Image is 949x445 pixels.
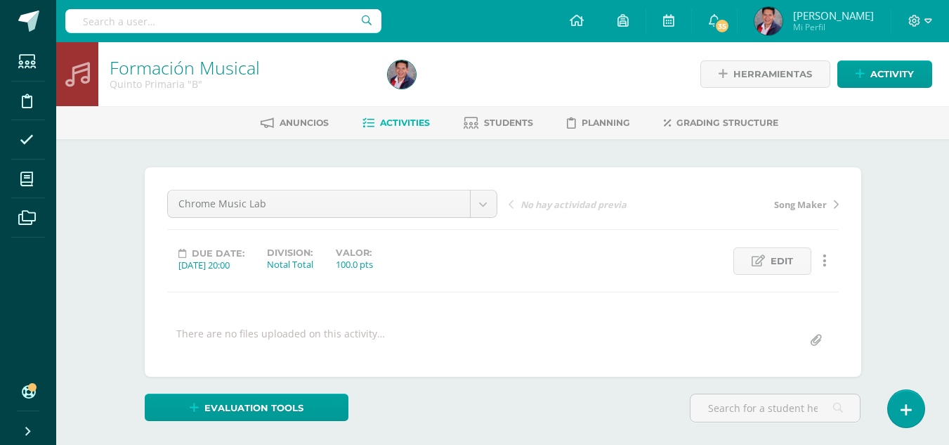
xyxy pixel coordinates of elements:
[362,112,430,134] a: Activities
[336,247,373,258] label: Valor:
[267,247,313,258] label: Division:
[837,60,932,88] a: Activity
[676,117,778,128] span: Grading structure
[110,58,371,77] h1: Formación Musical
[464,112,533,134] a: Students
[691,394,860,422] input: Search for a student here…
[336,258,373,271] div: 100.0 pts
[664,112,778,134] a: Grading structure
[388,60,416,89] img: 7c9f913dd31191f0d1d9b26811a57d44.png
[176,327,385,354] div: There are no files uploaded on this activity…
[168,191,497,217] a: Chrome Music Lab
[484,117,533,128] span: Students
[145,394,348,421] a: Evaluation tools
[774,198,827,211] span: Song Maker
[192,248,244,259] span: Due date:
[267,258,313,271] div: Notal Total
[204,395,303,421] span: Evaluation tools
[261,112,329,134] a: Anuncios
[521,198,627,211] span: No hay actividad previa
[582,117,630,128] span: Planning
[178,259,244,271] div: [DATE] 20:00
[65,9,381,33] input: Search a user…
[280,117,329,128] span: Anuncios
[870,61,914,87] span: Activity
[110,56,260,79] a: Formación Musical
[793,8,874,22] span: [PERSON_NAME]
[793,21,874,33] span: Mi Perfil
[567,112,630,134] a: Planning
[674,197,839,211] a: Song Maker
[714,18,730,34] span: 35
[700,60,830,88] a: Herramientas
[754,7,783,35] img: 7c9f913dd31191f0d1d9b26811a57d44.png
[110,77,371,91] div: Quinto Primaria 'B'
[771,248,793,274] span: Edit
[178,191,459,217] span: Chrome Music Lab
[380,117,430,128] span: Activities
[733,61,812,87] span: Herramientas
